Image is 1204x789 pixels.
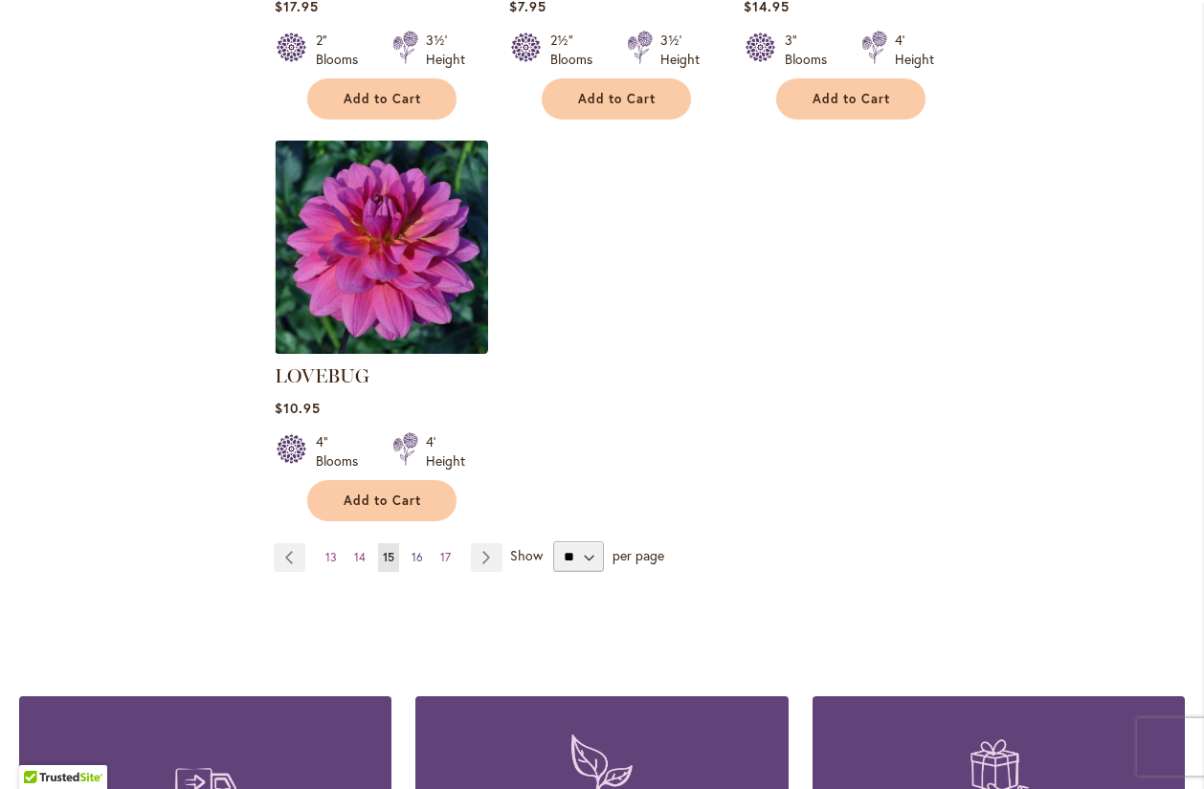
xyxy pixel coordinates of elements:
div: 3½' Height [660,31,700,69]
span: Add to Cart [344,91,422,107]
button: Add to Cart [307,480,457,521]
span: Add to Cart [344,493,422,509]
span: Show [510,546,543,564]
span: 15 [383,550,394,564]
span: 14 [354,550,366,564]
div: 4' Height [426,432,465,471]
div: 2" Blooms [316,31,369,69]
span: Add to Cart [578,91,657,107]
button: Add to Cart [307,78,457,120]
div: 2½" Blooms [550,31,604,69]
img: LOVEBUG [275,141,488,354]
a: 16 [407,543,428,572]
span: $10.95 [275,399,321,417]
a: 13 [321,543,342,572]
div: 3½' Height [426,31,465,69]
button: Add to Cart [776,78,925,120]
a: LOVEBUG [275,364,369,387]
span: 13 [325,550,337,564]
span: 16 [412,550,423,564]
button: Add to Cart [542,78,691,120]
a: LOVEBUG [275,340,488,358]
a: 14 [349,543,370,572]
div: 3" Blooms [785,31,838,69]
a: 17 [435,543,456,572]
div: 4' Height [895,31,934,69]
span: 17 [440,550,451,564]
span: per page [613,546,664,564]
span: Add to Cart [813,91,891,107]
iframe: Launch Accessibility Center [14,721,68,775]
div: 4" Blooms [316,432,369,471]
